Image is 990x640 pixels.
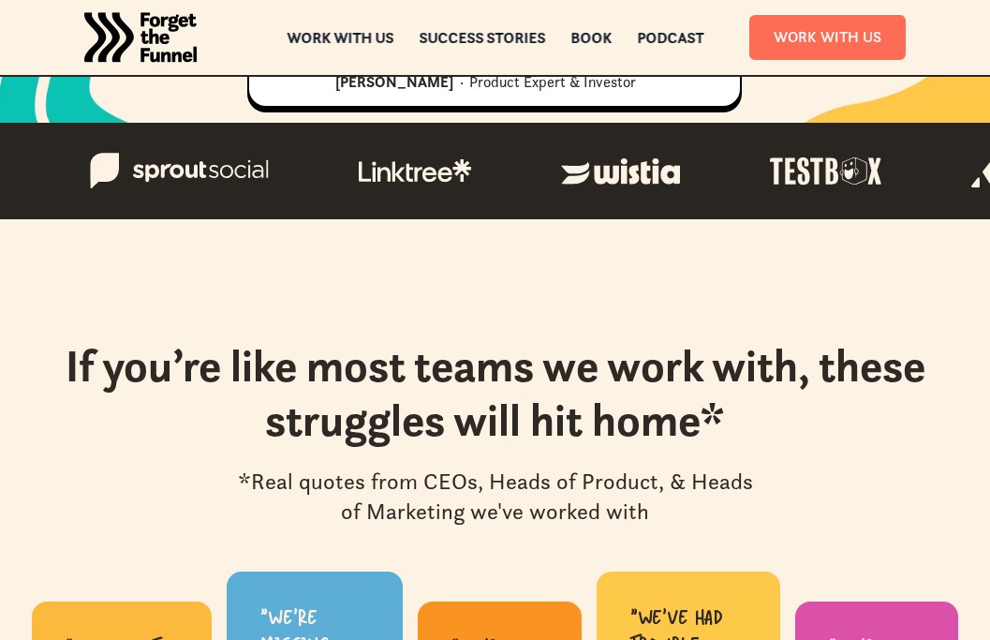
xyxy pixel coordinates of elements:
a: Success Stories [419,31,545,44]
a: Work With Us [749,15,906,59]
div: [PERSON_NAME] [335,70,453,93]
h2: If you’re like most teams we work with, these struggles will hit home* [49,339,941,447]
a: Book [570,31,612,44]
div: Product Expert & Investor [469,70,636,93]
a: Podcast [637,31,703,44]
div: · [460,70,464,93]
div: *Real quotes from CEOs, Heads of Product, & Heads of Marketing we've worked with [228,467,763,528]
a: Work with us [287,31,393,44]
